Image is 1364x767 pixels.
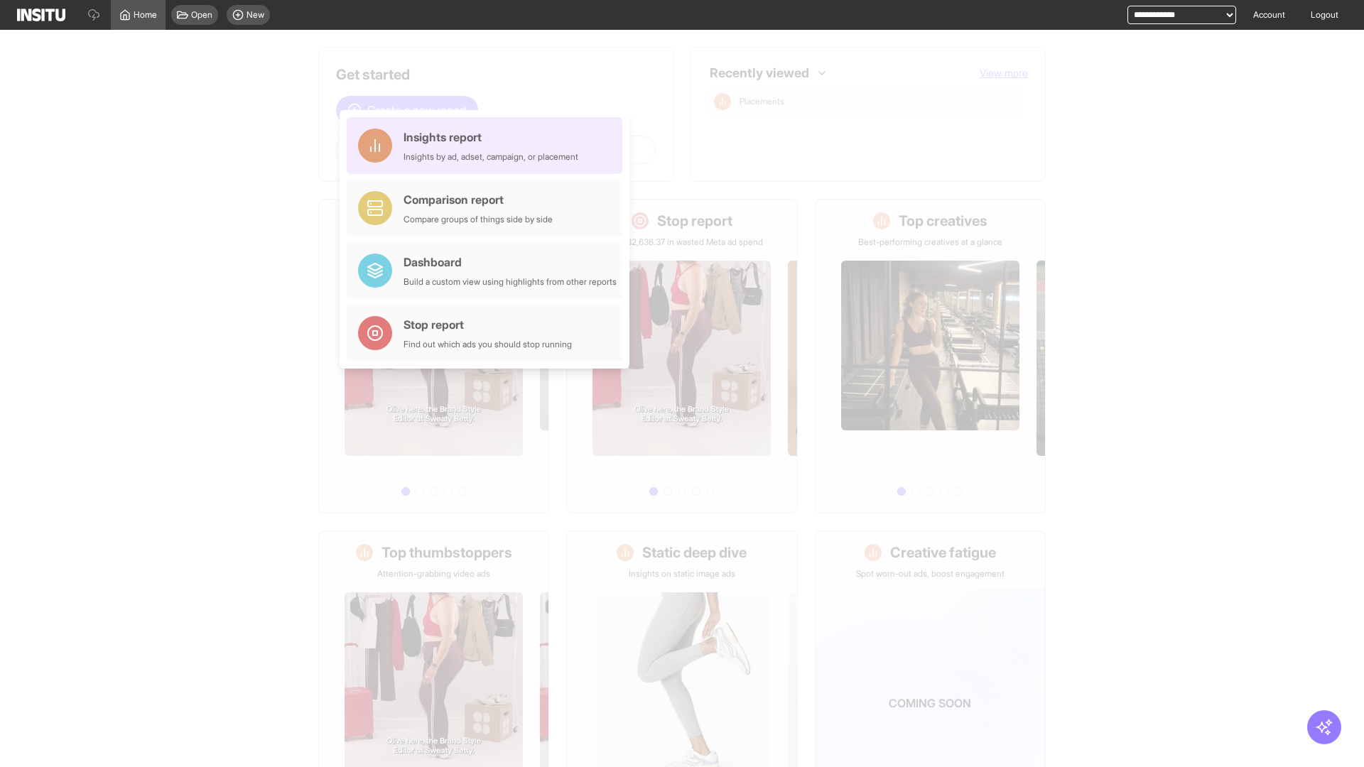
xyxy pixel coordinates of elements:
[17,9,65,21] img: Logo
[404,254,617,271] div: Dashboard
[404,214,553,225] div: Compare groups of things side by side
[134,9,157,21] span: Home
[247,9,264,21] span: New
[404,129,578,146] div: Insights report
[404,316,572,333] div: Stop report
[404,151,578,163] div: Insights by ad, adset, campaign, or placement
[404,191,553,208] div: Comparison report
[191,9,212,21] span: Open
[404,339,572,350] div: Find out which ads you should stop running
[404,276,617,288] div: Build a custom view using highlights from other reports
